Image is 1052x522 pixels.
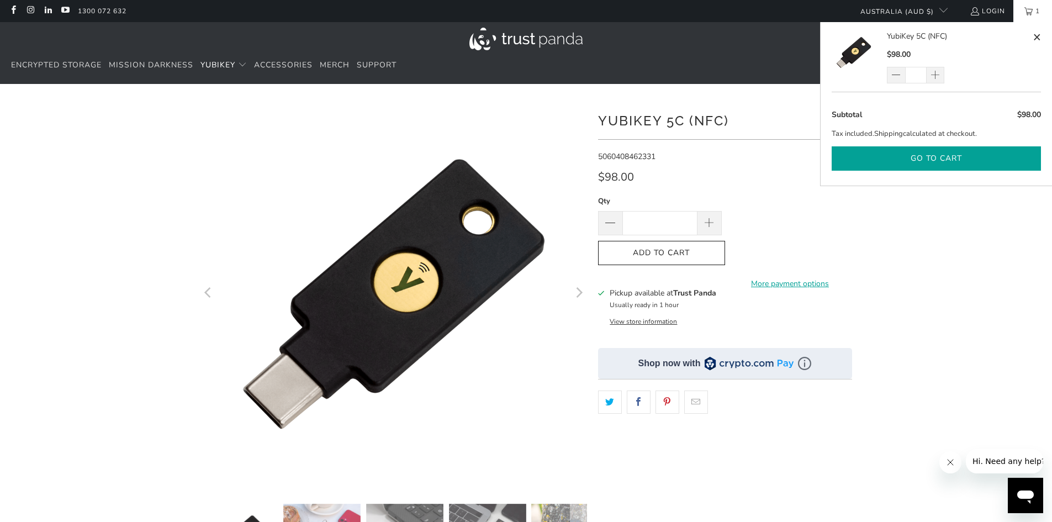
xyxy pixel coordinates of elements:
[1008,478,1043,513] iframe: Button to launch messaging window
[320,60,350,70] span: Merch
[200,60,235,70] span: YubiKey
[254,60,313,70] span: Accessories
[43,7,52,15] a: Trust Panda Australia on LinkedIn
[832,146,1041,171] button: Go to cart
[11,60,102,70] span: Encrypted Storage
[610,300,679,309] small: Usually ready in 1 hour
[673,288,716,298] b: Trust Panda
[570,101,588,487] button: Next
[638,357,701,370] div: Shop now with
[254,52,313,78] a: Accessories
[78,5,126,17] a: 1300 072 632
[200,101,587,487] a: YubiKey 5C (NFC) - Trust Panda
[598,433,852,470] iframe: Reviews Widget
[832,30,887,83] a: YubiKey 5C (NFC)
[610,249,713,258] span: Add to Cart
[598,391,622,414] a: Share this on Twitter
[598,109,852,131] h1: YubiKey 5C (NFC)
[728,278,852,290] a: More payment options
[874,128,903,140] a: Shipping
[469,28,583,50] img: Trust Panda Australia
[887,30,1030,43] a: YubiKey 5C (NFC)
[109,52,193,78] a: Mission Darkness
[1017,109,1041,120] span: $98.00
[627,391,651,414] a: Share this on Facebook
[11,52,102,78] a: Encrypted Storage
[970,5,1005,17] a: Login
[966,449,1043,473] iframe: Message from company
[610,287,716,299] h3: Pickup available at
[8,7,18,15] a: Trust Panda Australia on Facebook
[610,317,677,326] button: View store information
[832,109,862,120] span: Subtotal
[832,128,1041,140] p: Tax included. calculated at checkout.
[832,30,876,75] img: YubiKey 5C (NFC)
[320,52,350,78] a: Merch
[887,49,911,60] span: $98.00
[200,52,247,78] summary: YubiKey
[109,60,193,70] span: Mission Darkness
[684,391,708,414] a: Email this to a friend
[60,7,70,15] a: Trust Panda Australia on YouTube
[25,7,35,15] a: Trust Panda Australia on Instagram
[655,391,679,414] a: Share this on Pinterest
[11,52,397,78] nav: Translation missing: en.navigation.header.main_nav
[598,151,655,162] span: 5060408462331
[357,52,397,78] a: Support
[598,241,725,266] button: Add to Cart
[598,170,634,184] span: $98.00
[7,8,80,17] span: Hi. Need any help?
[939,451,961,473] iframe: Close message
[357,60,397,70] span: Support
[598,195,722,207] label: Qty
[200,101,218,487] button: Previous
